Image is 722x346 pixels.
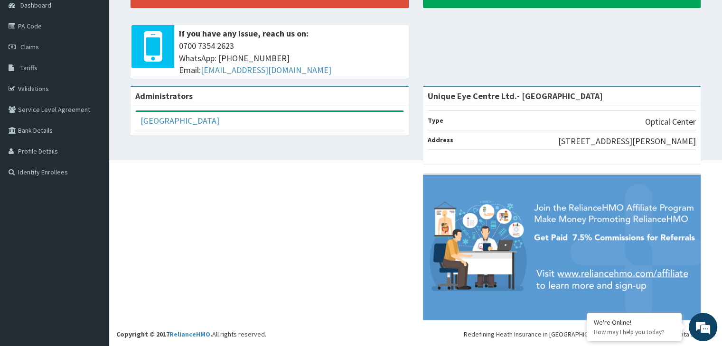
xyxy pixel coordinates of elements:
a: RelianceHMO [169,330,210,338]
b: If you have any issue, reach us on: [179,28,309,39]
a: [GEOGRAPHIC_DATA] [141,115,219,126]
p: [STREET_ADDRESS][PERSON_NAME] [558,135,696,147]
span: 0700 7354 2623 WhatsApp: [PHONE_NUMBER] Email: [179,40,404,76]
div: Chat with us now [49,53,159,65]
b: Address [428,136,453,144]
footer: All rights reserved. [109,160,722,346]
p: Optical Center [645,116,696,128]
div: We're Online! [594,318,675,327]
img: d_794563401_company_1708531726252_794563401 [18,47,38,71]
span: Claims [20,43,39,51]
b: Type [428,116,443,125]
img: provider-team-banner.png [423,175,701,320]
strong: Copyright © 2017 . [116,330,212,338]
a: [EMAIL_ADDRESS][DOMAIN_NAME] [201,64,331,75]
textarea: Type your message and hit 'Enter' [5,239,181,272]
b: Administrators [135,91,193,101]
p: How may I help you today? [594,328,675,336]
div: Redefining Heath Insurance in [GEOGRAPHIC_DATA] using Telemedicine and Data Science! [464,329,715,339]
span: Dashboard [20,1,51,9]
span: Tariffs [20,64,38,72]
span: We're online! [55,109,131,205]
strong: Unique Eye Centre Ltd.- [GEOGRAPHIC_DATA] [428,91,603,101]
div: Minimize live chat window [156,5,178,27]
